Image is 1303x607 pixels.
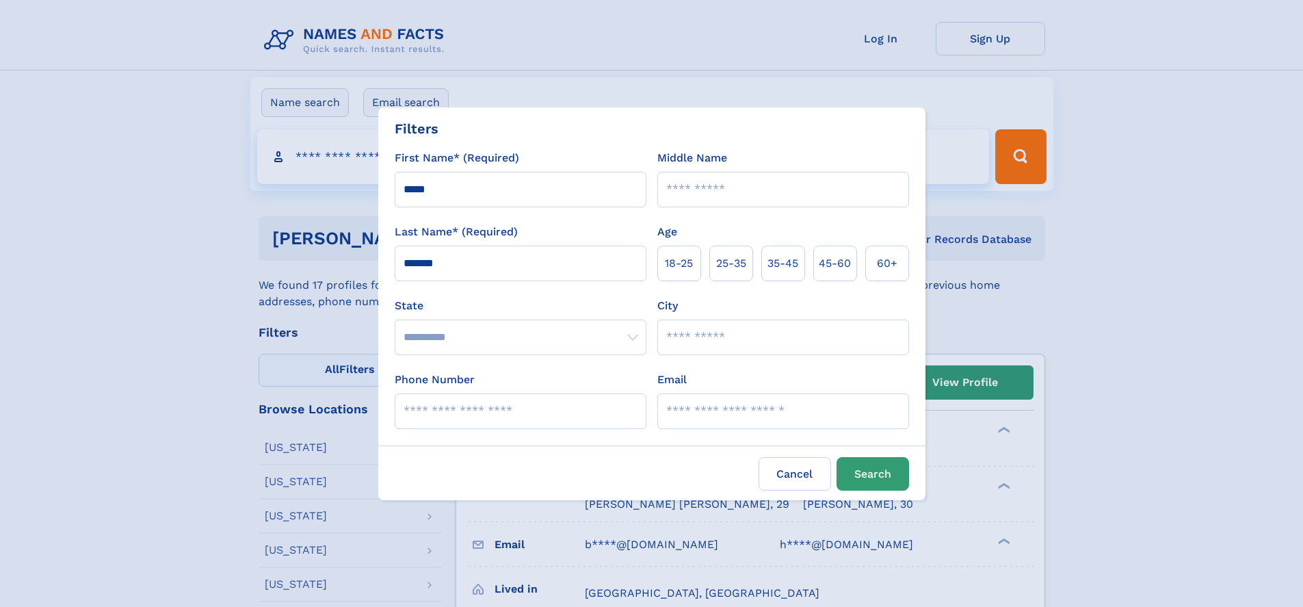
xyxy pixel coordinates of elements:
label: Age [657,224,677,240]
span: 25‑35 [716,255,746,272]
div: Filters [395,118,438,139]
label: City [657,298,678,314]
label: State [395,298,646,314]
span: 18‑25 [665,255,693,272]
label: Cancel [759,457,831,491]
span: 35‑45 [767,255,798,272]
label: Last Name* (Required) [395,224,518,240]
label: Middle Name [657,150,727,166]
label: Email [657,372,687,388]
span: 45‑60 [819,255,851,272]
label: First Name* (Required) [395,150,519,166]
label: Phone Number [395,372,475,388]
button: Search [837,457,909,491]
span: 60+ [877,255,897,272]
